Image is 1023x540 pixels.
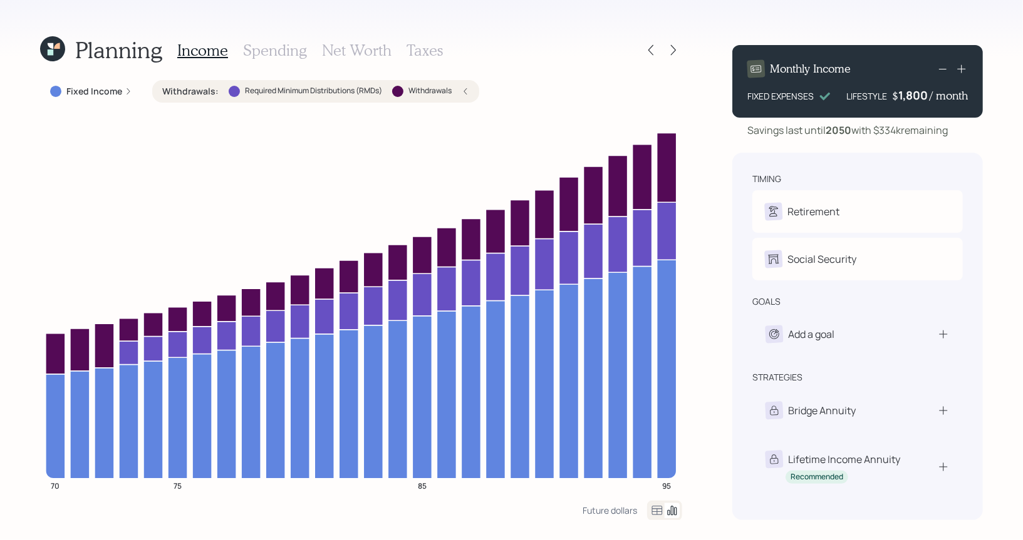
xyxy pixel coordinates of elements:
[407,41,443,59] h3: Taxes
[788,452,900,467] div: Lifetime Income Annuity
[75,36,162,63] h1: Planning
[787,252,856,267] div: Social Security
[162,85,219,98] label: Withdrawals :
[747,123,948,138] div: Savings last until with $334k remaining
[322,41,392,59] h3: Net Worth
[245,86,382,96] label: Required Minimum Distributions (RMDs)
[892,89,898,103] h4: $
[788,327,834,342] div: Add a goal
[826,123,851,137] b: 2050
[898,88,930,103] div: 1,800
[583,504,637,516] div: Future dollars
[752,371,802,384] div: strategies
[752,295,781,308] div: goals
[662,481,671,491] tspan: 95
[177,41,228,59] h3: Income
[408,86,452,96] label: Withdrawals
[770,62,851,76] h4: Monthly Income
[788,403,856,418] div: Bridge Annuity
[174,481,182,491] tspan: 75
[66,85,122,98] label: Fixed Income
[930,89,968,103] h4: / month
[791,472,843,482] div: Recommended
[787,204,839,219] div: Retirement
[243,41,307,59] h3: Spending
[51,481,60,491] tspan: 70
[752,173,781,185] div: timing
[846,89,887,103] div: LIFESTYLE
[418,481,427,491] tspan: 85
[747,89,814,103] div: FIXED EXPENSES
